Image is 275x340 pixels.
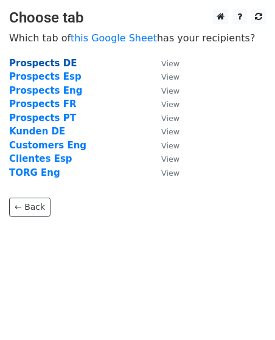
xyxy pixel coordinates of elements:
a: Kunden DE [9,126,65,137]
a: Prospects PT [9,113,76,123]
a: View [149,167,179,178]
div: Chat-Widget [214,282,275,340]
a: View [149,71,179,82]
p: Which tab of has your recipients? [9,32,266,44]
a: ← Back [9,198,50,217]
a: View [149,113,179,123]
a: TORG Eng [9,167,60,178]
a: View [149,85,179,96]
a: View [149,140,179,151]
small: View [161,59,179,68]
small: View [161,168,179,178]
small: View [161,154,179,164]
a: Prospects Eng [9,85,82,96]
a: View [149,126,179,137]
small: View [161,127,179,136]
iframe: Chat Widget [214,282,275,340]
a: Prospects Esp [9,71,82,82]
a: View [149,99,179,109]
small: View [161,86,179,95]
small: View [161,100,179,109]
small: View [161,72,179,82]
a: View [149,58,179,69]
a: Customers Eng [9,140,86,151]
h3: Choose tab [9,9,266,27]
a: Clientes Esp [9,153,72,164]
a: Prospects DE [9,58,77,69]
a: Prospects FR [9,99,77,109]
small: View [161,114,179,123]
a: this Google Sheet [71,32,157,44]
a: View [149,153,179,164]
small: View [161,141,179,150]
